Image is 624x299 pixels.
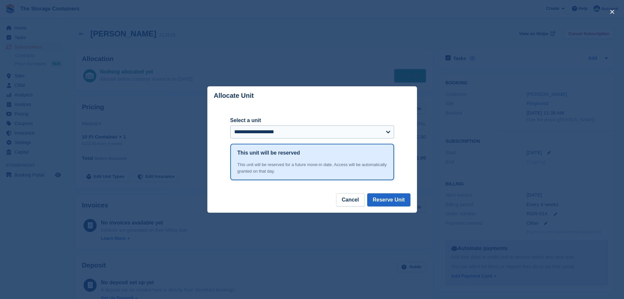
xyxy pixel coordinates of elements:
h1: This unit will be reserved [237,149,300,157]
label: Select a unit [230,117,394,124]
p: Allocate Unit [214,92,254,99]
button: Cancel [336,193,364,206]
button: close [607,7,617,17]
div: This unit will be reserved for a future move-in date. Access will be automatically granted on tha... [237,161,387,174]
button: Reserve Unit [367,193,410,206]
